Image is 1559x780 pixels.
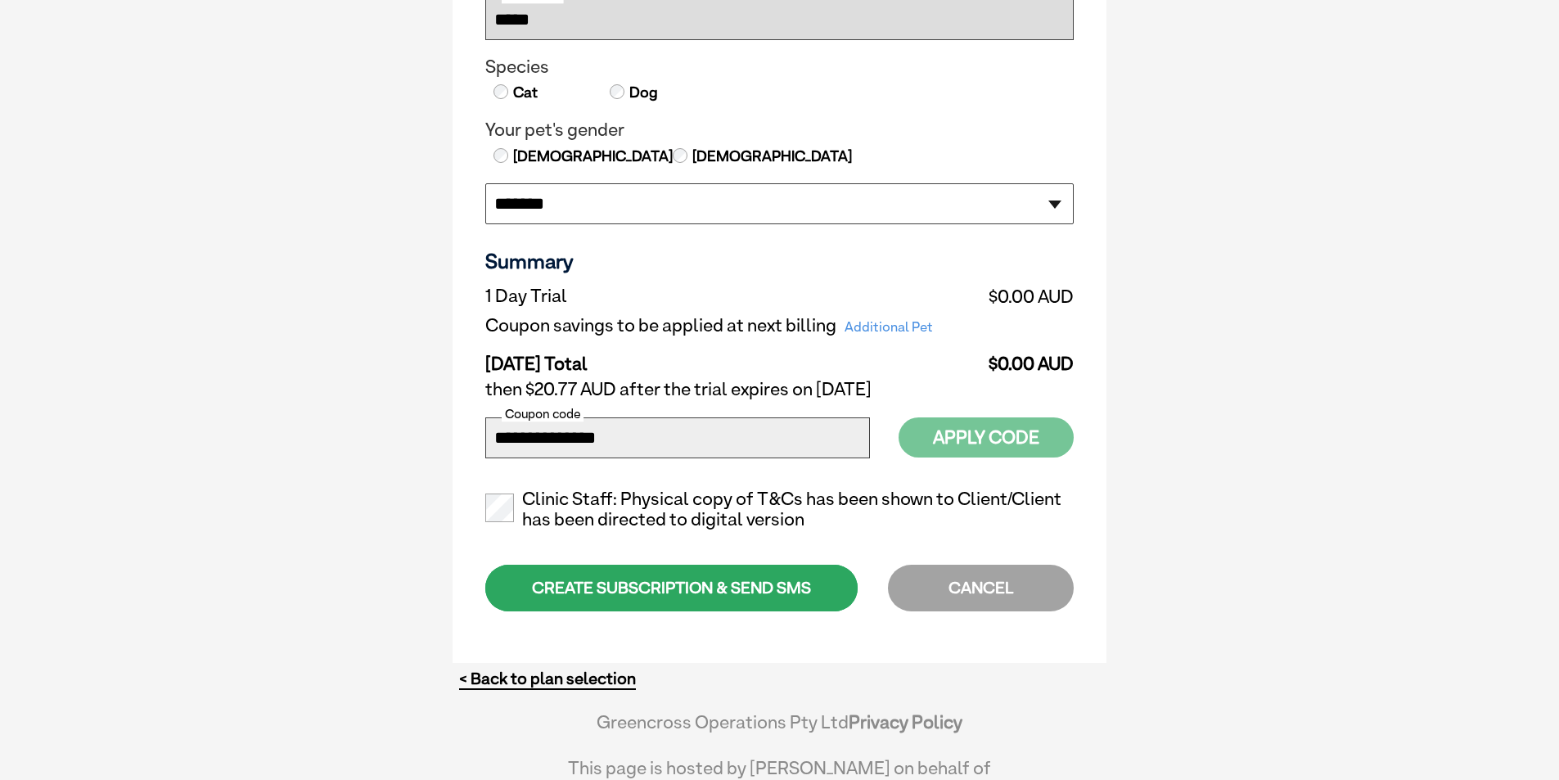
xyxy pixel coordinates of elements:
[485,340,978,375] td: [DATE] Total
[899,417,1074,458] button: Apply Code
[485,249,1074,273] h3: Summary
[888,565,1074,611] div: CANCEL
[485,311,978,340] td: Coupon savings to be applied at next billing
[459,669,636,689] a: < Back to plan selection
[485,56,1074,78] legend: Species
[836,316,941,339] span: Additional Pet
[543,711,1016,749] div: Greencross Operations Pty Ltd
[978,340,1074,375] td: $0.00 AUD
[485,375,1074,404] td: then $20.77 AUD after the trial expires on [DATE]
[978,282,1074,311] td: $0.00 AUD
[849,711,962,733] a: Privacy Policy
[485,119,1074,141] legend: Your pet's gender
[485,282,978,311] td: 1 Day Trial
[485,565,858,611] div: CREATE SUBSCRIPTION & SEND SMS
[485,489,1074,531] label: Clinic Staff: Physical copy of T&Cs has been shown to Client/Client has been directed to digital ...
[485,494,514,522] input: Clinic Staff: Physical copy of T&Cs has been shown to Client/Client has been directed to digital ...
[502,407,583,422] label: Coupon code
